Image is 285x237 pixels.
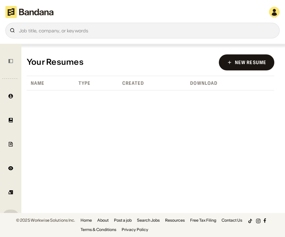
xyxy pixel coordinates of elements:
[122,228,148,232] a: Privacy Policy
[137,218,160,222] a: Search Jobs
[165,218,185,222] a: Resources
[76,80,91,86] div: Type
[120,80,144,86] div: Created
[5,6,53,18] img: Bandana logotype
[97,218,109,222] a: About
[19,28,275,33] div: Job title, company, or keywords
[190,218,216,222] a: Free Tax Filing
[81,218,92,222] a: Home
[81,228,116,232] a: Terms & Conditions
[235,60,266,65] div: New Resume
[27,57,84,67] div: Your Resumes
[114,218,132,222] a: Post a job
[28,80,44,86] div: Name
[16,218,75,222] div: © 2025 Workwise Solutions Inc.
[222,218,242,222] a: Contact Us
[187,80,218,86] div: Download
